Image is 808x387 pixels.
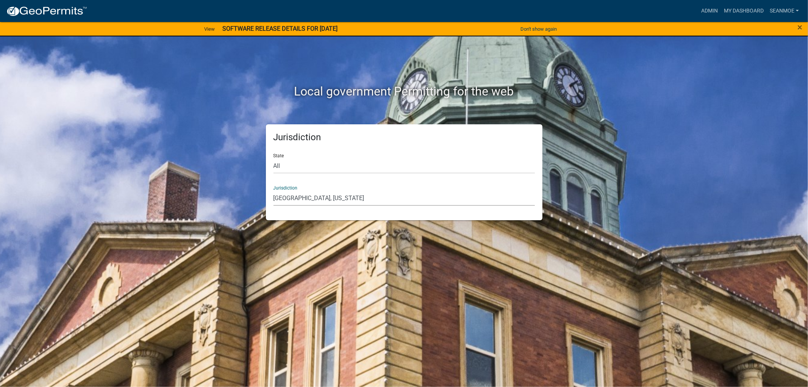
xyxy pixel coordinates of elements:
[797,23,802,32] button: Close
[517,23,560,35] button: Don't show again
[274,132,535,143] h5: Jurisdiction
[698,4,721,18] a: Admin
[194,84,614,99] h2: Local government Permitting for the web
[721,4,767,18] a: My Dashboard
[767,4,802,18] a: SeanMoe
[201,23,218,35] a: View
[797,22,802,33] span: ×
[222,25,338,32] strong: SOFTWARE RELEASE DETAILS FOR [DATE]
